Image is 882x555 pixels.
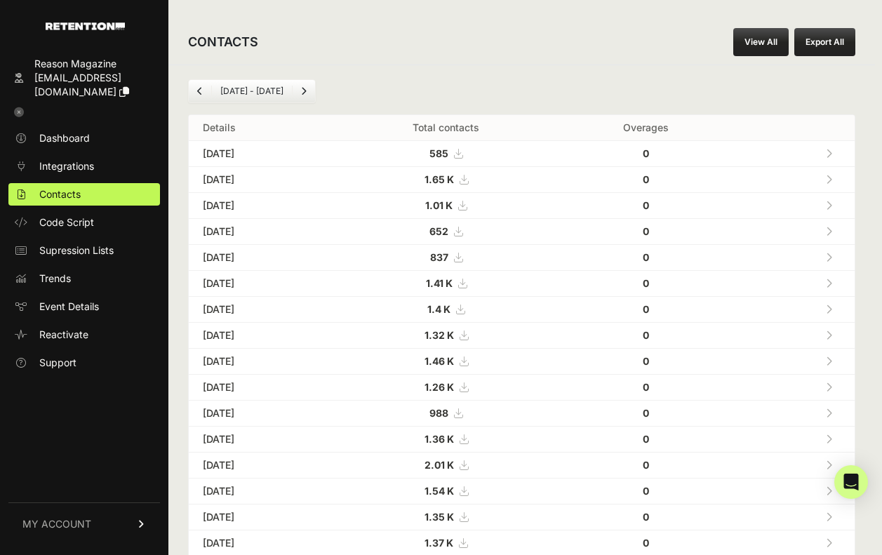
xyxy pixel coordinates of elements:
a: Integrations [8,155,160,178]
strong: 1.46 K [425,355,454,367]
a: 988 [429,407,462,419]
strong: 0 [643,147,649,159]
a: MY ACCOUNT [8,502,160,545]
strong: 988 [429,407,448,419]
td: [DATE] [189,479,333,504]
strong: 2.01 K [425,459,454,471]
strong: 0 [643,537,649,549]
strong: 1.35 K [425,511,454,523]
strong: 0 [643,329,649,341]
a: Contacts [8,183,160,206]
span: Contacts [39,187,81,201]
strong: 0 [643,251,649,263]
a: Previous [189,80,211,102]
span: Reactivate [39,328,88,342]
strong: 0 [643,225,649,237]
a: 1.65 K [425,173,468,185]
td: [DATE] [189,401,333,427]
td: [DATE] [189,323,333,349]
a: 1.36 K [425,433,468,445]
div: Open Intercom Messenger [834,465,868,499]
a: 2.01 K [425,459,468,471]
img: Retention.com [46,22,125,30]
a: View All [733,28,789,56]
h2: CONTACTS [188,32,258,52]
button: Export All [794,28,855,56]
strong: 585 [429,147,448,159]
strong: 652 [429,225,448,237]
strong: 1.36 K [425,433,454,445]
a: 1.46 K [425,355,468,367]
a: 1.35 K [425,511,468,523]
a: 1.26 K [425,381,468,393]
a: 837 [430,251,462,263]
a: Reactivate [8,323,160,346]
a: 1.41 K [426,277,467,289]
a: Support [8,352,160,374]
strong: 1.26 K [425,381,454,393]
td: [DATE] [189,349,333,375]
a: 1.54 K [425,485,468,497]
td: [DATE] [189,271,333,297]
strong: 0 [643,511,649,523]
td: [DATE] [189,375,333,401]
th: Total contacts [333,115,558,141]
strong: 1.37 K [425,537,453,549]
a: Code Script [8,211,160,234]
a: 585 [429,147,462,159]
td: [DATE] [189,141,333,167]
strong: 0 [643,407,649,419]
strong: 0 [643,303,649,315]
a: Event Details [8,295,160,318]
strong: 0 [643,173,649,185]
strong: 1.4 K [427,303,450,315]
td: [DATE] [189,219,333,245]
strong: 1.32 K [425,329,454,341]
span: Integrations [39,159,94,173]
a: 1.37 K [425,537,467,549]
strong: 0 [643,459,649,471]
span: Code Script [39,215,94,229]
a: 1.32 K [425,329,468,341]
strong: 1.54 K [425,485,454,497]
li: [DATE] - [DATE] [211,86,292,97]
a: 652 [429,225,462,237]
a: Dashboard [8,127,160,149]
a: 1.4 K [427,303,465,315]
a: Reason Magazine [EMAIL_ADDRESS][DOMAIN_NAME] [8,53,160,103]
strong: 1.65 K [425,173,454,185]
strong: 0 [643,485,649,497]
strong: 0 [643,199,649,211]
td: [DATE] [189,427,333,453]
strong: 0 [643,277,649,289]
strong: 0 [643,433,649,445]
a: Trends [8,267,160,290]
a: Supression Lists [8,239,160,262]
td: [DATE] [189,297,333,323]
th: Overages [559,115,733,141]
span: Dashboard [39,131,90,145]
td: [DATE] [189,504,333,530]
strong: 837 [430,251,448,263]
td: [DATE] [189,193,333,219]
div: Reason Magazine [34,57,154,71]
span: MY ACCOUNT [22,517,91,531]
strong: 0 [643,355,649,367]
th: Details [189,115,333,141]
td: [DATE] [189,245,333,271]
a: Next [293,80,315,102]
a: 1.01 K [425,199,467,211]
span: Supression Lists [39,243,114,258]
span: Event Details [39,300,99,314]
td: [DATE] [189,453,333,479]
strong: 1.41 K [426,277,453,289]
strong: 1.01 K [425,199,453,211]
strong: 0 [643,381,649,393]
span: Support [39,356,76,370]
span: Trends [39,272,71,286]
span: [EMAIL_ADDRESS][DOMAIN_NAME] [34,72,121,98]
td: [DATE] [189,167,333,193]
